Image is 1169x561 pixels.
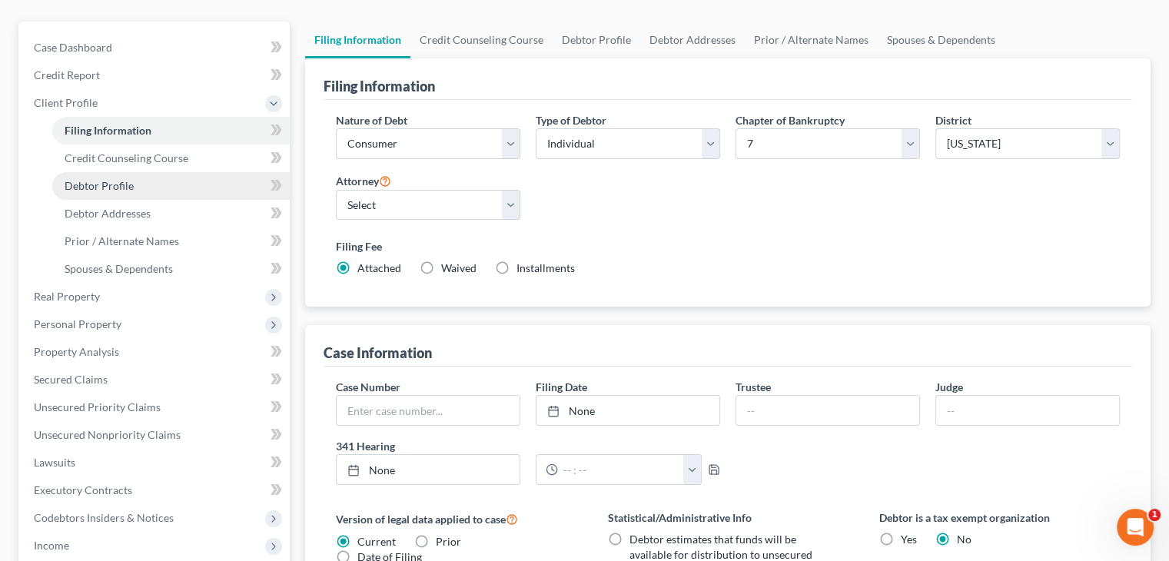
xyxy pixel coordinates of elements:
[336,510,576,528] label: Version of legal data applied to case
[22,34,290,61] a: Case Dashboard
[52,200,290,227] a: Debtor Addresses
[22,338,290,366] a: Property Analysis
[1148,509,1161,521] span: 1
[536,379,587,395] label: Filing Date
[65,151,188,164] span: Credit Counseling Course
[410,22,553,58] a: Credit Counseling Course
[536,396,719,425] a: None
[324,344,432,362] div: Case Information
[34,456,75,469] span: Lawsuits
[34,345,119,358] span: Property Analysis
[957,533,971,546] span: No
[65,234,179,247] span: Prior / Alternate Names
[34,428,181,441] span: Unsecured Nonpriority Claims
[65,124,151,137] span: Filing Information
[553,22,640,58] a: Debtor Profile
[640,22,745,58] a: Debtor Addresses
[357,535,396,548] span: Current
[22,476,290,504] a: Executory Contracts
[22,393,290,421] a: Unsecured Priority Claims
[34,511,174,524] span: Codebtors Insiders & Notices
[736,379,771,395] label: Trustee
[336,238,1120,254] label: Filing Fee
[536,112,606,128] label: Type of Debtor
[22,421,290,449] a: Unsecured Nonpriority Claims
[878,22,1005,58] a: Spouses & Dependents
[34,96,98,109] span: Client Profile
[745,22,878,58] a: Prior / Alternate Names
[34,400,161,413] span: Unsecured Priority Claims
[736,396,919,425] input: --
[1117,509,1154,546] iframe: Intercom live chat
[558,455,683,484] input: -- : --
[65,262,173,275] span: Spouses & Dependents
[22,449,290,476] a: Lawsuits
[34,483,132,496] span: Executory Contracts
[34,290,100,303] span: Real Property
[34,373,108,386] span: Secured Claims
[65,179,134,192] span: Debtor Profile
[52,227,290,255] a: Prior / Alternate Names
[357,261,401,274] span: Attached
[516,261,575,274] span: Installments
[337,396,520,425] input: Enter case number...
[305,22,410,58] a: Filing Information
[336,379,400,395] label: Case Number
[65,207,151,220] span: Debtor Addresses
[441,261,477,274] span: Waived
[52,144,290,172] a: Credit Counseling Course
[936,396,1119,425] input: --
[324,77,435,95] div: Filing Information
[34,68,100,81] span: Credit Report
[336,171,391,190] label: Attorney
[879,510,1120,526] label: Debtor is a tax exempt organization
[336,112,407,128] label: Nature of Debt
[52,172,290,200] a: Debtor Profile
[608,510,849,526] label: Statistical/Administrative Info
[328,438,728,454] label: 341 Hearing
[337,455,520,484] a: None
[736,112,845,128] label: Chapter of Bankruptcy
[22,61,290,89] a: Credit Report
[34,539,69,552] span: Income
[34,317,121,330] span: Personal Property
[935,112,971,128] label: District
[935,379,963,395] label: Judge
[52,255,290,283] a: Spouses & Dependents
[22,366,290,393] a: Secured Claims
[34,41,112,54] span: Case Dashboard
[901,533,917,546] span: Yes
[52,117,290,144] a: Filing Information
[436,535,461,548] span: Prior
